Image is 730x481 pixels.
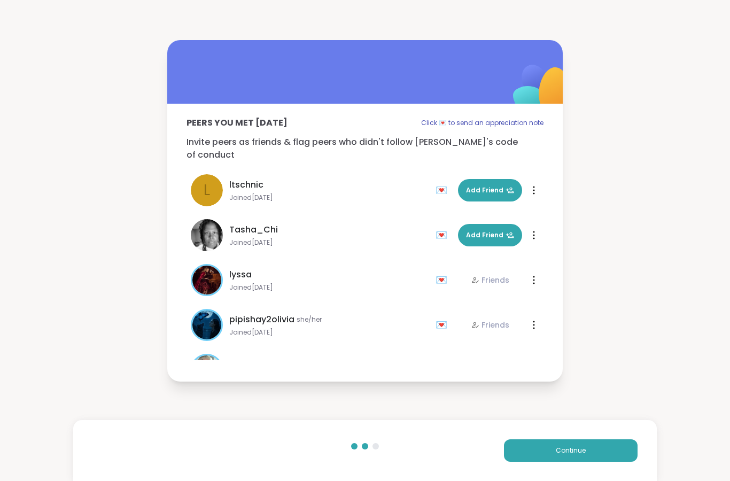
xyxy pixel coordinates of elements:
span: Joined [DATE] [229,283,429,292]
p: Click 💌 to send an appreciation note [421,117,543,129]
div: 💌 [436,227,452,244]
img: pipishay2olivia [192,311,221,339]
div: Friends [471,275,509,285]
div: 💌 [436,316,452,333]
div: 💌 [436,271,452,289]
span: ltschnic [229,179,263,191]
span: BRandom502 [229,358,288,371]
span: Joined [DATE] [229,238,429,247]
span: pipishay2olivia [229,313,294,326]
p: Invite peers as friends & flag peers who didn't follow [PERSON_NAME]'s code of conduct [187,136,543,161]
span: Joined [DATE] [229,328,429,337]
button: Add Friend [458,224,522,246]
div: Friends [471,320,509,330]
img: Tasha_Chi [191,219,223,251]
span: Tasha_Chi [229,223,278,236]
img: BRandom502 [192,355,221,384]
button: Add Friend [458,179,522,201]
button: Continue [504,439,638,462]
span: Continue [556,446,586,455]
div: 💌 [436,182,452,199]
img: lyssa [192,266,221,294]
span: she/her [297,315,322,324]
span: l [204,179,210,201]
span: Joined [DATE] [229,193,429,202]
span: lyssa [229,268,252,281]
span: Add Friend [466,185,514,195]
p: Peers you met [DATE] [187,117,288,129]
span: Add Friend [466,230,514,240]
img: ShareWell Logomark [488,37,594,143]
